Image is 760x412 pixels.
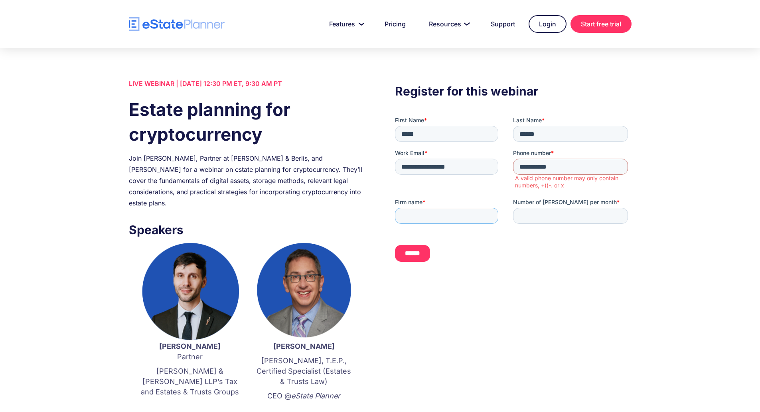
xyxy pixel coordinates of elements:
[570,15,632,33] a: Start free trial
[419,16,477,32] a: Resources
[529,15,567,33] a: Login
[395,116,631,269] iframe: Form 0
[129,97,365,147] h1: Estate planning for cryptocurrency
[141,366,239,397] p: [PERSON_NAME] & [PERSON_NAME] LLP’s Tax and Estates & Trusts Groups
[481,16,525,32] a: Support
[320,16,371,32] a: Features
[159,342,221,350] strong: [PERSON_NAME]
[395,82,631,100] h3: Register for this webinar
[375,16,415,32] a: Pricing
[291,392,340,400] em: eState Planner
[255,356,353,387] p: [PERSON_NAME], T.E.P., Certified Specialist (Estates & Trusts Law)
[255,391,353,401] p: CEO @
[141,341,239,362] p: Partner
[129,17,225,31] a: home
[129,153,365,209] div: Join [PERSON_NAME], Partner at [PERSON_NAME] & Berlis, and [PERSON_NAME] for a webinar on estate ...
[273,342,335,350] strong: [PERSON_NAME]
[129,221,365,239] h3: Speakers
[129,78,365,89] div: LIVE WEBINAR | [DATE] 12:30 PM ET, 9:30 AM PT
